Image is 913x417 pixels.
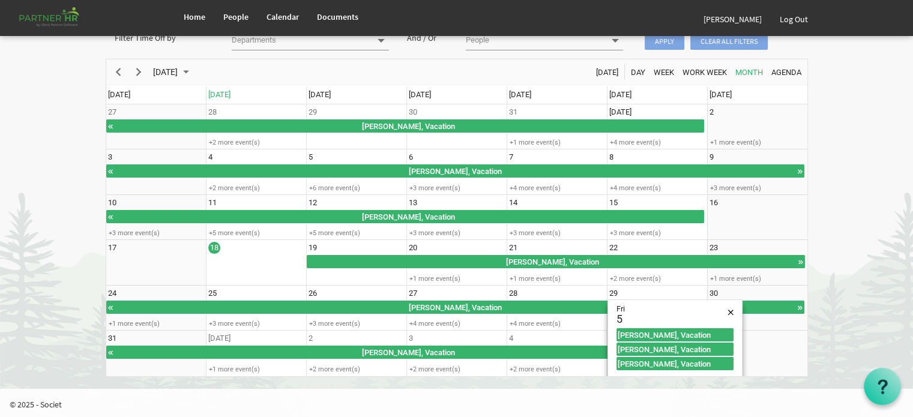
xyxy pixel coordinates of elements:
[708,138,807,147] div: +1 more event(s)
[309,197,317,209] div: Tuesday, August 12, 2025
[108,59,128,85] div: previous period
[616,357,734,370] div: Rita Wairimu, Vacation Begin From Tuesday, September 2, 2025 at 12:00:00 AM GMT-04:00 Ends At Fri...
[628,64,647,79] button: Day
[106,32,223,44] div: Filter Time Off by
[630,65,646,80] span: Day
[108,151,112,163] div: Sunday, August 3, 2025
[309,332,313,344] div: Tuesday, September 2, 2025
[509,287,517,299] div: Thursday, August 28, 2025
[208,332,231,344] div: Monday, September 1, 2025
[409,287,417,299] div: Wednesday, August 27, 2025
[409,332,413,344] div: Wednesday, September 3, 2025
[407,229,506,238] div: +3 more event(s)
[710,287,718,299] div: Saturday, August 30, 2025
[616,343,734,356] div: Veronica Marte Baeto, Vacation Begin From Tuesday, September 2, 2025 at 12:00:00 AM GMT-04:00 End...
[770,65,803,80] span: Agenda
[232,32,370,49] input: Departments
[407,184,506,193] div: +3 more event(s)
[307,319,406,328] div: +3 more event(s)
[734,65,764,80] span: Month
[607,138,707,147] div: +4 more event(s)
[267,11,299,22] span: Calendar
[106,164,804,178] div: Sheeba Colvine, Vacation Begin From Friday, August 1, 2025 at 12:00:00 AM GMT-04:00 Ends At Frida...
[409,197,417,209] div: Wednesday, August 13, 2025
[317,11,358,22] span: Documents
[733,64,765,79] button: Month
[681,65,728,80] span: Work Week
[108,287,116,299] div: Sunday, August 24, 2025
[509,197,517,209] div: Thursday, August 14, 2025
[771,2,817,36] a: Log Out
[307,255,805,268] div: Shelina Akter, Vacation Begin From Tuesday, August 19, 2025 at 12:00:00 AM GMT-04:00 Ends At Frid...
[507,319,606,328] div: +4 more event(s)
[609,242,618,254] div: Friday, August 22, 2025
[206,184,306,193] div: +2 more event(s)
[509,242,517,254] div: Thursday, August 21, 2025
[106,210,705,223] div: Sheeba Colvine, Vacation Begin From Friday, August 1, 2025 at 12:00:00 AM GMT-04:00 Ends At Frida...
[710,197,718,209] div: Saturday, August 16, 2025
[616,358,734,369] div: [PERSON_NAME], Vacation
[208,151,212,163] div: Monday, August 4, 2025
[609,287,618,299] div: Friday, August 29, 2025
[710,106,714,118] div: Saturday, August 2, 2025
[507,184,606,193] div: +4 more event(s)
[616,344,734,355] div: [PERSON_NAME], Vacation
[208,106,217,118] div: Monday, July 28, 2025
[409,151,413,163] div: Wednesday, August 6, 2025
[616,305,722,314] div: Fri
[307,184,406,193] div: +6 more event(s)
[309,106,317,118] div: Tuesday, July 29, 2025
[106,119,705,133] div: Ilse Fick, Vacation Begin From Monday, July 14, 2025 at 12:00:00 AM GMT-04:00 Ends At Friday, Aug...
[114,165,797,177] div: [PERSON_NAME], Vacation
[595,65,619,80] span: [DATE]
[609,106,631,118] div: Friday, August 1, 2025
[609,151,613,163] div: Friday, August 8, 2025
[607,229,707,238] div: +3 more event(s)
[206,138,306,147] div: +2 more event(s)
[466,32,604,49] input: People
[710,90,732,99] span: [DATE]
[309,90,331,99] span: [DATE]
[309,287,317,299] div: Tuesday, August 26, 2025
[184,11,205,22] span: Home
[407,274,506,283] div: +1 more event(s)
[307,365,406,374] div: +2 more event(s)
[208,242,220,254] div: Monday, August 18, 2025
[609,90,631,99] span: [DATE]
[108,332,116,344] div: Sunday, August 31, 2025
[151,64,194,79] button: August 2025
[690,33,768,50] span: Clear all filters
[594,64,620,79] button: Today
[110,64,126,79] button: Previous
[723,305,738,320] div: Close
[106,301,804,314] div: Shelina Akter, Vacation Begin From Tuesday, August 19, 2025 at 12:00:00 AM GMT-04:00 Ends At Frid...
[507,229,606,238] div: +3 more event(s)
[652,65,675,80] span: Week
[307,229,406,238] div: +5 more event(s)
[223,11,249,22] span: People
[509,90,531,99] span: [DATE]
[609,197,618,209] div: Friday, August 15, 2025
[106,59,808,377] schedule: of August 2025
[307,256,797,268] div: [PERSON_NAME], Vacation
[607,184,707,193] div: +4 more event(s)
[616,328,734,341] div: Shelina Akter, Vacation Begin From Tuesday, August 19, 2025 at 12:00:00 AM GMT-04:00 Ends At Frid...
[398,32,457,44] div: And / Or
[128,59,149,85] div: next period
[509,151,513,163] div: Thursday, August 7, 2025
[409,106,417,118] div: Wednesday, July 30, 2025
[114,211,704,223] div: [PERSON_NAME], Vacation
[680,64,729,79] button: Work Week
[509,106,517,118] div: Thursday, July 31, 2025
[407,365,506,374] div: +2 more event(s)
[106,319,205,328] div: +1 more event(s)
[409,90,431,99] span: [DATE]
[710,151,714,163] div: Saturday, August 9, 2025
[616,329,734,340] div: [PERSON_NAME], Vacation
[607,274,707,283] div: +2 more event(s)
[309,242,317,254] div: Tuesday, August 19, 2025
[10,398,913,410] p: © 2025 - Societ
[507,138,606,147] div: +1 more event(s)
[149,59,196,85] div: August 2025
[108,197,116,209] div: Sunday, August 10, 2025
